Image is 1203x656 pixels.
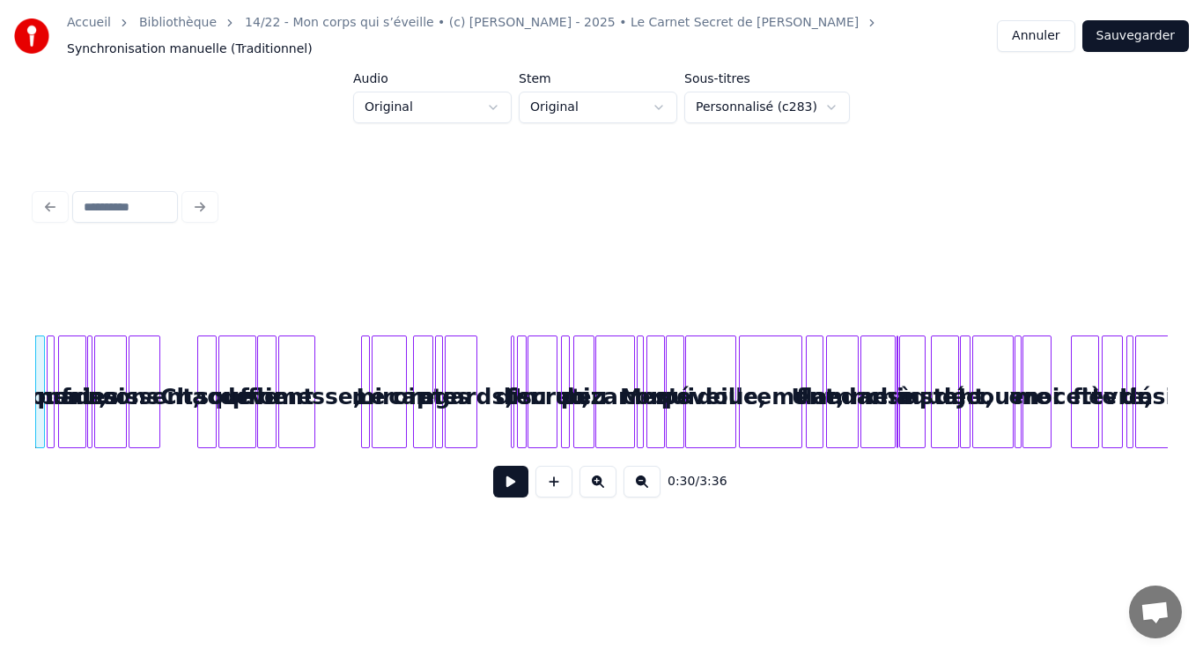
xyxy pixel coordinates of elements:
[245,14,859,32] a: 14/22 - Mon corps qui s’éveille • (c) [PERSON_NAME] - 2025 • Le Carnet Secret de [PERSON_NAME]
[684,72,850,85] label: Sous-titres
[1082,20,1189,52] button: Sauvegarder
[14,18,49,54] img: youka
[1129,586,1182,638] a: Ouvrir le chat
[67,14,997,58] nav: breadcrumb
[668,473,695,490] span: 0:30
[699,473,727,490] span: 3:36
[67,41,313,58] span: Synchronisation manuelle (Traditionnel)
[668,473,710,490] div: /
[997,20,1074,52] button: Annuler
[353,72,512,85] label: Audio
[519,72,677,85] label: Stem
[67,14,111,32] a: Accueil
[139,14,217,32] a: Bibliothèque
